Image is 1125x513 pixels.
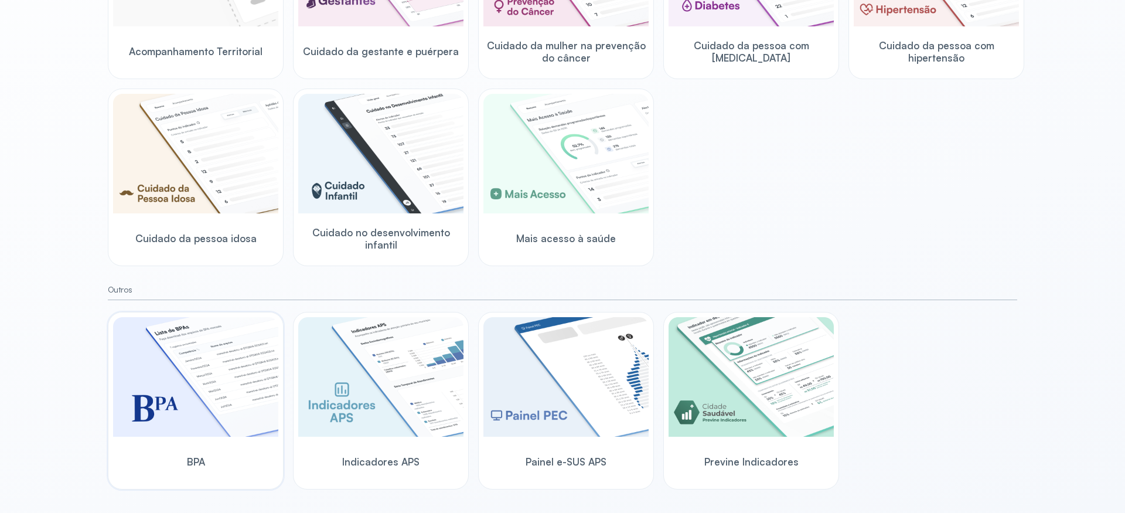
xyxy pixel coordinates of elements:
span: Cuidado da mulher na prevenção do câncer [483,39,649,64]
img: elderly.png [113,94,278,213]
img: pec-panel.png [483,317,649,437]
span: Cuidado no desenvolvimento infantil [298,226,463,252]
span: Cuidado da pessoa idosa [135,232,257,244]
img: aps-indicators.png [298,317,463,437]
img: healthcare-greater-access.png [483,94,649,213]
img: child-development.png [298,94,463,213]
span: Indicadores APS [342,456,420,468]
span: Mais acesso à saúde [516,232,616,244]
span: BPA [187,456,205,468]
span: Painel e-SUS APS [526,456,606,468]
img: previne-brasil.png [669,317,834,437]
span: Acompanhamento Territorial [129,45,262,57]
span: Previne Indicadores [704,456,799,468]
span: Cuidado da gestante e puérpera [303,45,459,57]
span: Cuidado da pessoa com [MEDICAL_DATA] [669,39,834,64]
span: Cuidado da pessoa com hipertensão [854,39,1019,64]
img: bpa.png [113,317,278,437]
small: Outros [108,285,1017,295]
